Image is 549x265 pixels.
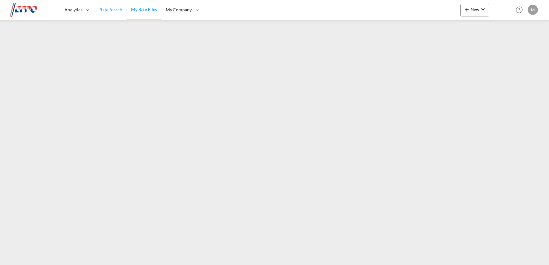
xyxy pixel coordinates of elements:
span: New [463,7,487,12]
img: d38966e06f5511efa686cdb0e1f57a29.png [9,3,52,17]
span: Help [514,4,525,15]
span: My Rate Files [131,7,157,12]
span: Analytics [64,7,82,13]
span: My Company [166,7,192,13]
button: icon-plus 400-fgNewicon-chevron-down [461,4,489,16]
md-icon: icon-plus 400-fg [463,6,471,13]
div: Help [514,4,528,16]
span: Rate Search [100,7,122,12]
md-icon: icon-chevron-down [479,6,487,13]
div: M [528,5,538,15]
